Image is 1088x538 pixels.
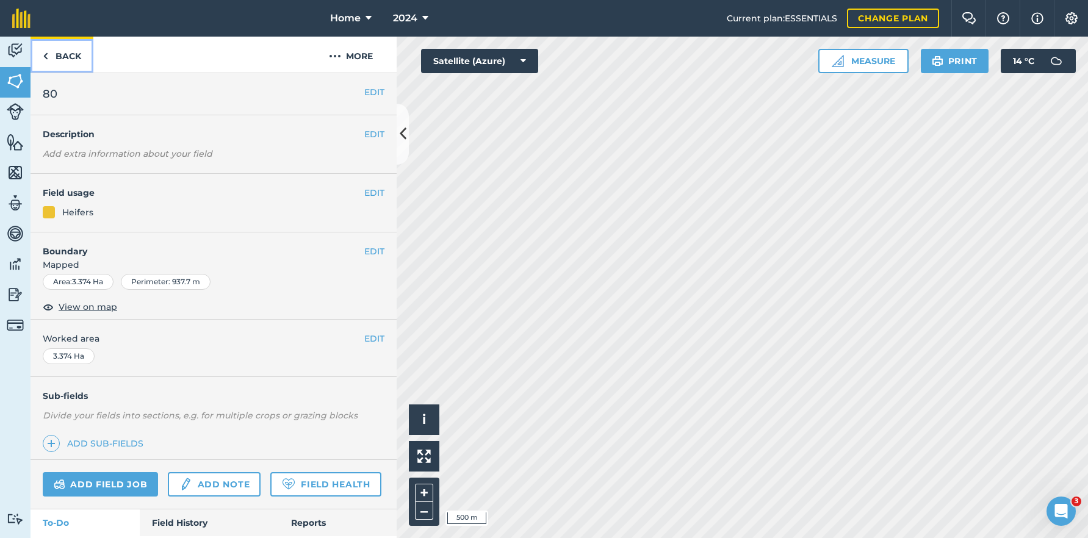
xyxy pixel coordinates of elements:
[1031,11,1043,26] img: svg+xml;base64,PHN2ZyB4bWxucz0iaHR0cDovL3d3dy53My5vcmcvMjAwMC9zdmciIHdpZHRoPSIxNyIgaGVpZ2h0PSIxNy...
[7,224,24,243] img: svg+xml;base64,PD94bWwgdmVyc2lvbj0iMS4wIiBlbmNvZGluZz0idXRmLTgiPz4KPCEtLSBHZW5lcmF0b3I6IEFkb2JlIE...
[417,450,431,463] img: Four arrows, one pointing top left, one top right, one bottom right and the last bottom left
[140,509,278,536] a: Field History
[62,206,93,219] div: Heifers
[393,11,417,26] span: 2024
[121,274,211,290] div: Perimeter : 937.7 m
[7,255,24,273] img: svg+xml;base64,PD94bWwgdmVyc2lvbj0iMS4wIiBlbmNvZGluZz0idXRmLTgiPz4KPCEtLSBHZW5lcmF0b3I6IEFkb2JlIE...
[7,513,24,525] img: svg+xml;base64,PD94bWwgdmVyc2lvbj0iMS4wIiBlbmNvZGluZz0idXRmLTgiPz4KPCEtLSBHZW5lcmF0b3I6IEFkb2JlIE...
[31,509,140,536] a: To-Do
[1044,49,1068,73] img: svg+xml;base64,PD94bWwgdmVyc2lvbj0iMS4wIiBlbmNvZGluZz0idXRmLTgiPz4KPCEtLSBHZW5lcmF0b3I6IEFkb2JlIE...
[7,163,24,182] img: svg+xml;base64,PHN2ZyB4bWxucz0iaHR0cDovL3d3dy53My5vcmcvMjAwMC9zdmciIHdpZHRoPSI1NiIgaGVpZ2h0PSI2MC...
[1047,497,1076,526] iframe: Intercom live chat
[7,41,24,60] img: svg+xml;base64,PD94bWwgdmVyc2lvbj0iMS4wIiBlbmNvZGluZz0idXRmLTgiPz4KPCEtLSBHZW5lcmF0b3I6IEFkb2JlIE...
[329,49,341,63] img: svg+xml;base64,PHN2ZyB4bWxucz0iaHR0cDovL3d3dy53My5vcmcvMjAwMC9zdmciIHdpZHRoPSIyMCIgaGVpZ2h0PSIyNC...
[43,186,364,199] h4: Field usage
[43,299,117,314] button: View on map
[7,103,24,120] img: svg+xml;base64,PD94bWwgdmVyc2lvbj0iMS4wIiBlbmNvZGluZz0idXRmLTgiPz4KPCEtLSBHZW5lcmF0b3I6IEFkb2JlIE...
[422,412,426,427] span: i
[47,436,56,451] img: svg+xml;base64,PHN2ZyB4bWxucz0iaHR0cDovL3d3dy53My5vcmcvMjAwMC9zdmciIHdpZHRoPSIxNCIgaGVpZ2h0PSIyNC...
[43,49,48,63] img: svg+xml;base64,PHN2ZyB4bWxucz0iaHR0cDovL3d3dy53My5vcmcvMjAwMC9zdmciIHdpZHRoPSI5IiBoZWlnaHQ9IjI0Ii...
[43,472,158,497] a: Add field job
[818,49,909,73] button: Measure
[832,55,844,67] img: Ruler icon
[43,348,95,364] div: 3.374 Ha
[415,502,433,520] button: –
[1064,12,1079,24] img: A cog icon
[43,410,358,421] em: Divide your fields into sections, e.g. for multiple crops or grazing blocks
[996,12,1011,24] img: A question mark icon
[7,317,24,334] img: svg+xml;base64,PD94bWwgdmVyc2lvbj0iMS4wIiBlbmNvZGluZz0idXRmLTgiPz4KPCEtLSBHZW5lcmF0b3I6IEFkb2JlIE...
[364,85,384,99] button: EDIT
[364,186,384,199] button: EDIT
[962,12,976,24] img: Two speech bubbles overlapping with the left bubble in the forefront
[415,484,433,502] button: +
[270,472,381,497] a: Field Health
[31,389,397,403] h4: Sub-fields
[305,37,397,73] button: More
[364,245,384,258] button: EDIT
[43,85,57,102] span: 80
[31,232,364,258] h4: Boundary
[7,194,24,212] img: svg+xml;base64,PD94bWwgdmVyc2lvbj0iMS4wIiBlbmNvZGluZz0idXRmLTgiPz4KPCEtLSBHZW5lcmF0b3I6IEFkb2JlIE...
[7,72,24,90] img: svg+xml;base64,PHN2ZyB4bWxucz0iaHR0cDovL3d3dy53My5vcmcvMjAwMC9zdmciIHdpZHRoPSI1NiIgaGVpZ2h0PSI2MC...
[1013,49,1034,73] span: 14 ° C
[421,49,538,73] button: Satellite (Azure)
[168,472,261,497] a: Add note
[1001,49,1076,73] button: 14 °C
[43,332,384,345] span: Worked area
[1072,497,1081,506] span: 3
[409,404,439,435] button: i
[932,54,943,68] img: svg+xml;base64,PHN2ZyB4bWxucz0iaHR0cDovL3d3dy53My5vcmcvMjAwMC9zdmciIHdpZHRoPSIxOSIgaGVpZ2h0PSIyNC...
[847,9,939,28] a: Change plan
[330,11,361,26] span: Home
[43,148,212,159] em: Add extra information about your field
[43,299,54,314] img: svg+xml;base64,PHN2ZyB4bWxucz0iaHR0cDovL3d3dy53My5vcmcvMjAwMC9zdmciIHdpZHRoPSIxOCIgaGVpZ2h0PSIyNC...
[43,127,384,141] h4: Description
[364,332,384,345] button: EDIT
[921,49,989,73] button: Print
[54,477,65,492] img: svg+xml;base64,PD94bWwgdmVyc2lvbj0iMS4wIiBlbmNvZGluZz0idXRmLTgiPz4KPCEtLSBHZW5lcmF0b3I6IEFkb2JlIE...
[31,258,397,271] span: Mapped
[12,9,31,28] img: fieldmargin Logo
[7,285,24,304] img: svg+xml;base64,PD94bWwgdmVyc2lvbj0iMS4wIiBlbmNvZGluZz0idXRmLTgiPz4KPCEtLSBHZW5lcmF0b3I6IEFkb2JlIE...
[179,477,192,492] img: svg+xml;base64,PD94bWwgdmVyc2lvbj0iMS4wIiBlbmNvZGluZz0idXRmLTgiPz4KPCEtLSBHZW5lcmF0b3I6IEFkb2JlIE...
[727,12,837,25] span: Current plan : ESSENTIALS
[279,509,397,536] a: Reports
[7,133,24,151] img: svg+xml;base64,PHN2ZyB4bWxucz0iaHR0cDovL3d3dy53My5vcmcvMjAwMC9zdmciIHdpZHRoPSI1NiIgaGVpZ2h0PSI2MC...
[364,127,384,141] button: EDIT
[59,300,117,314] span: View on map
[31,37,93,73] a: Back
[43,435,148,452] a: Add sub-fields
[43,274,113,290] div: Area : 3.374 Ha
